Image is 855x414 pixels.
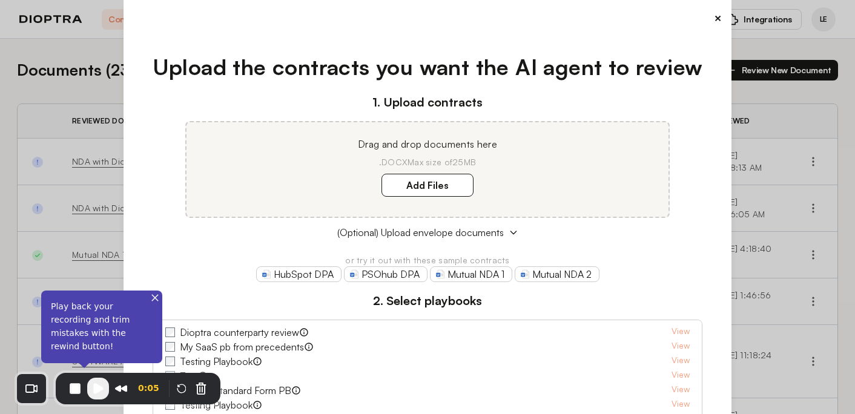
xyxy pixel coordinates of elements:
[153,93,703,111] h3: 1. Upload contracts
[201,156,654,168] p: .DOCX Max size of 25MB
[381,174,474,197] label: Add Files
[344,266,427,282] a: PSOhub DPA
[180,398,253,412] label: Testing Playbook
[180,383,291,398] label: Dioptra Standard Form PB
[714,10,722,27] button: ×
[672,369,690,383] a: View
[180,340,304,354] label: My SaaS pb from precedents
[672,325,690,340] a: View
[430,266,512,282] a: Mutual NDA 1
[256,266,342,282] a: HubSpot DPA
[153,292,703,310] h3: 2. Select playbooks
[672,340,690,354] a: View
[153,51,703,84] h1: Upload the contracts you want the AI agent to review
[180,354,253,369] label: Testing Playbook
[153,225,703,240] button: (Optional) Upload envelope documents
[672,383,690,398] a: View
[515,266,599,282] a: Mutual NDA 2
[337,225,504,240] span: (Optional) Upload envelope documents
[672,398,690,412] a: View
[180,369,198,383] label: Test
[201,137,654,151] p: Drag and drop documents here
[153,254,703,266] p: or try it out with these sample contracts
[180,325,299,340] label: Dioptra counterparty review
[672,354,690,369] a: View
